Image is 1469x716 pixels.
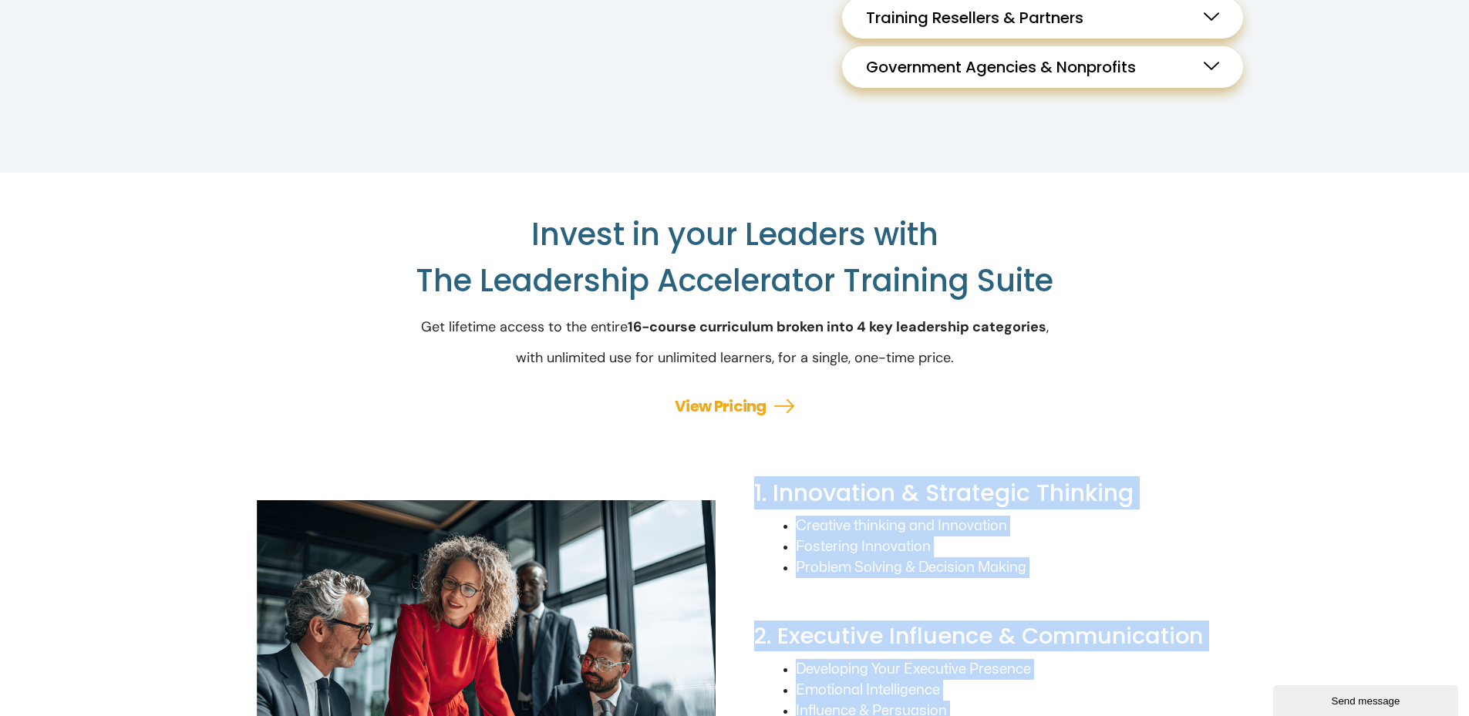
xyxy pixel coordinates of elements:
[866,8,1091,27] span: Training Resellers & Partners
[796,516,1213,536] li: Creative thinking and Innovation
[1273,682,1461,716] iframe: chat widget
[754,478,1213,508] h2: 1. Innovation & Strategic Thinking
[842,46,1243,88] a: Government Agencies & Nonprofits
[257,211,1213,304] h2: Invest in your Leaders with The Leadership Accelerator Training Suite
[774,396,794,416] a: View Pricing
[796,659,1213,680] li: Developing Your Executive Presence
[866,58,1144,76] span: Government Agencies & Nonprofits
[796,536,1213,557] li: Fostering Innovation
[754,622,1213,651] h2: 2. Executive Influence & Communication
[628,318,1046,336] strong: 16-course curriculum broken into 4 key leadership categories
[675,395,767,417] a: View Pricing
[796,557,1213,578] li: Problem Solving & Decision Making
[257,311,1213,373] p: Get lifetime access to the entire , with unlimited use for unlimited learners, for a single, one-...
[796,680,1213,701] li: Emotional Intelligence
